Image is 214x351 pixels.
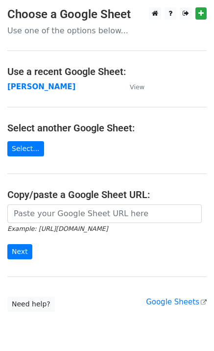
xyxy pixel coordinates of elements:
h4: Select another Google Sheet: [7,122,207,134]
p: Use one of the options below... [7,25,207,36]
h4: Use a recent Google Sheet: [7,66,207,77]
a: Google Sheets [146,298,207,306]
a: Select... [7,141,44,156]
h4: Copy/paste a Google Sheet URL: [7,189,207,201]
input: Paste your Google Sheet URL here [7,204,202,223]
small: View [130,83,144,91]
a: View [120,82,144,91]
a: [PERSON_NAME] [7,82,75,91]
small: Example: [URL][DOMAIN_NAME] [7,225,108,232]
input: Next [7,244,32,259]
h3: Choose a Google Sheet [7,7,207,22]
a: Need help? [7,297,55,312]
